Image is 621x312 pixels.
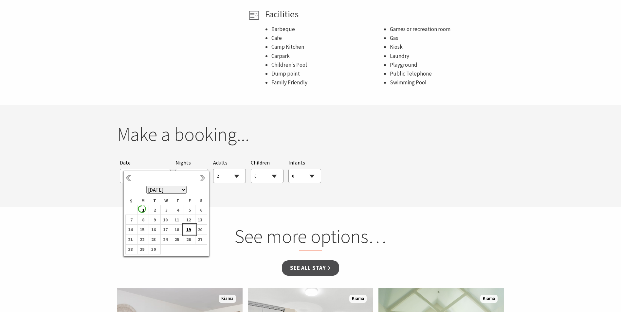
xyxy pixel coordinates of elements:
[126,245,134,253] b: 28
[137,245,146,253] b: 29
[137,225,146,234] b: 15
[149,245,157,253] b: 30
[175,159,191,167] span: Nights
[219,295,236,303] span: Kiama
[137,216,146,224] b: 8
[172,206,181,214] b: 4
[271,52,383,61] li: Carpark
[172,234,184,244] td: 25
[390,43,502,51] li: Kiosk
[184,225,195,234] td: 19
[161,235,169,244] b: 24
[186,225,435,251] h2: See more options…
[271,69,383,78] li: Dump point
[117,123,504,146] h2: Make a booking...
[195,215,207,225] td: 13
[184,234,195,244] td: 26
[271,34,383,43] li: Cafe
[149,244,161,254] td: 30
[172,205,184,215] td: 4
[126,215,137,225] td: 7
[390,61,502,69] li: Playground
[137,206,146,214] b: 1
[195,205,207,215] td: 6
[149,235,157,244] b: 23
[137,205,149,215] td: 1
[195,197,207,205] th: S
[137,234,149,244] td: 22
[195,216,204,224] b: 13
[126,235,134,244] b: 21
[184,197,195,205] th: F
[137,225,149,234] td: 15
[149,197,161,205] th: T
[149,216,157,224] b: 9
[160,215,172,225] td: 10
[172,197,184,205] th: T
[349,295,367,303] span: Kiama
[213,159,228,166] span: Adults
[175,159,208,183] div: Choose a number of nights
[390,25,502,34] li: Games or recreation room
[480,295,498,303] span: Kiama
[172,215,184,225] td: 11
[184,216,192,224] b: 12
[390,78,502,87] li: Swimming Pool
[149,225,157,234] b: 16
[120,159,131,166] span: Date
[271,43,383,51] li: Camp Kitchen
[172,235,181,244] b: 25
[149,206,157,214] b: 2
[251,159,270,166] span: Children
[288,159,305,166] span: Infants
[137,215,149,225] td: 8
[390,52,502,61] li: Laundry
[123,171,167,180] span: [DATE]
[172,216,181,224] b: 11
[137,244,149,254] td: 29
[390,34,502,43] li: Gas
[172,225,184,234] td: 18
[271,78,383,87] li: Family Friendly
[149,205,161,215] td: 2
[126,244,137,254] td: 28
[184,235,192,244] b: 26
[149,225,161,234] td: 16
[126,216,134,224] b: 7
[172,225,181,234] b: 18
[195,234,207,244] td: 27
[160,234,172,244] td: 24
[184,205,195,215] td: 5
[282,260,339,276] a: See all Stay
[160,225,172,234] td: 17
[390,69,502,78] li: Public Telephone
[195,206,204,214] b: 6
[137,235,146,244] b: 22
[184,215,195,225] td: 12
[149,215,161,225] td: 9
[161,206,169,214] b: 3
[161,225,169,234] b: 17
[184,206,192,214] b: 5
[271,61,383,69] li: Children's Pool
[149,234,161,244] td: 23
[137,197,149,205] th: M
[160,205,172,215] td: 3
[126,225,134,234] b: 14
[184,225,192,234] b: 19
[126,234,137,244] td: 21
[161,216,169,224] b: 10
[120,159,171,183] div: Please choose your desired arrival date
[126,197,137,205] th: S
[126,225,137,234] td: 14
[195,235,204,244] b: 27
[195,225,204,234] b: 20
[195,225,207,234] td: 20
[271,25,383,34] li: Barbeque
[265,9,502,20] h4: Facilities
[160,197,172,205] th: W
